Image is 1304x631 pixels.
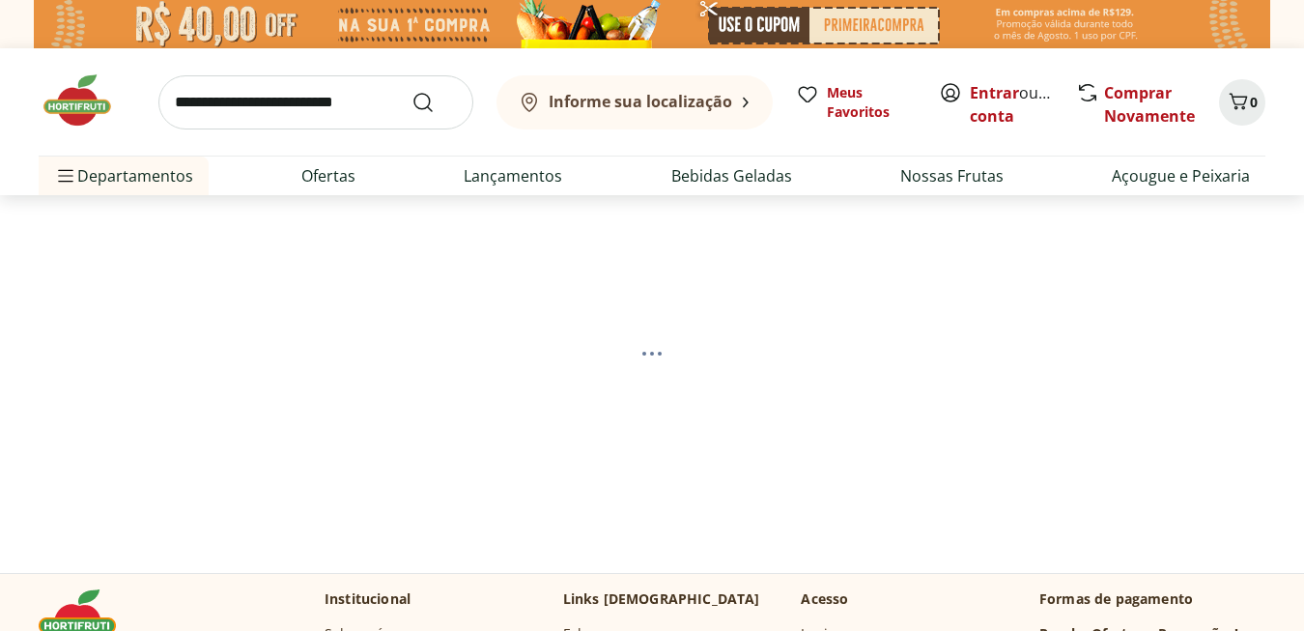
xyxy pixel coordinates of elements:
a: Comprar Novamente [1104,82,1195,127]
p: Links [DEMOGRAPHIC_DATA] [563,589,760,609]
button: Carrinho [1219,79,1265,126]
p: Acesso [801,589,848,609]
a: Bebidas Geladas [671,164,792,187]
input: search [158,75,473,129]
p: Formas de pagamento [1039,589,1265,609]
a: Lançamentos [464,164,562,187]
p: Institucional [325,589,411,609]
a: Meus Favoritos [796,83,916,122]
button: Menu [54,153,77,199]
button: Submit Search [411,91,458,114]
span: Meus Favoritos [827,83,916,122]
button: Informe sua localização [496,75,773,129]
span: Departamentos [54,153,193,199]
span: 0 [1250,93,1258,111]
a: Açougue e Peixaria [1112,164,1250,187]
img: Hortifruti [39,72,135,129]
a: Nossas Frutas [900,164,1004,187]
a: Criar conta [970,82,1076,127]
b: Informe sua localização [549,91,732,112]
a: Ofertas [301,164,355,187]
span: ou [970,81,1056,128]
a: Entrar [970,82,1019,103]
